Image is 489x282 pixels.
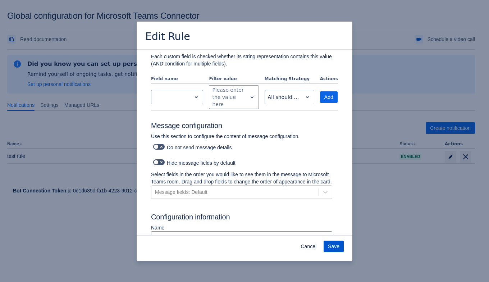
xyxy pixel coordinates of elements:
[262,74,317,84] th: Matching Strategy
[151,171,332,185] p: Select fields in the order you would like to see them in the message to Microsoft Teams room. Dra...
[301,241,316,252] span: Cancel
[324,241,344,252] button: Save
[192,93,201,101] span: open
[151,142,332,152] div: Do not send message details
[151,121,338,133] h3: Message configuration
[296,241,321,252] button: Cancel
[151,224,332,231] p: Name
[206,74,261,84] th: Filter value
[328,241,339,252] span: Save
[320,91,338,103] button: Add
[303,93,312,101] span: open
[151,232,332,245] input: Please enter the name of the rule here
[151,53,338,67] p: Each custom field is checked whether its string representation contains this value (AND condition...
[212,86,244,108] div: Please enter the value here
[317,74,338,84] th: Actions
[248,93,256,101] span: open
[151,74,206,84] th: Field name
[151,213,338,224] h3: Configuration information
[324,91,333,103] span: Add
[155,188,207,196] div: Message fields: Default
[151,157,332,167] div: Hide message fields by default
[151,133,332,140] p: Use this section to configure the content of message configuration.
[145,30,190,44] h3: Edit Rule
